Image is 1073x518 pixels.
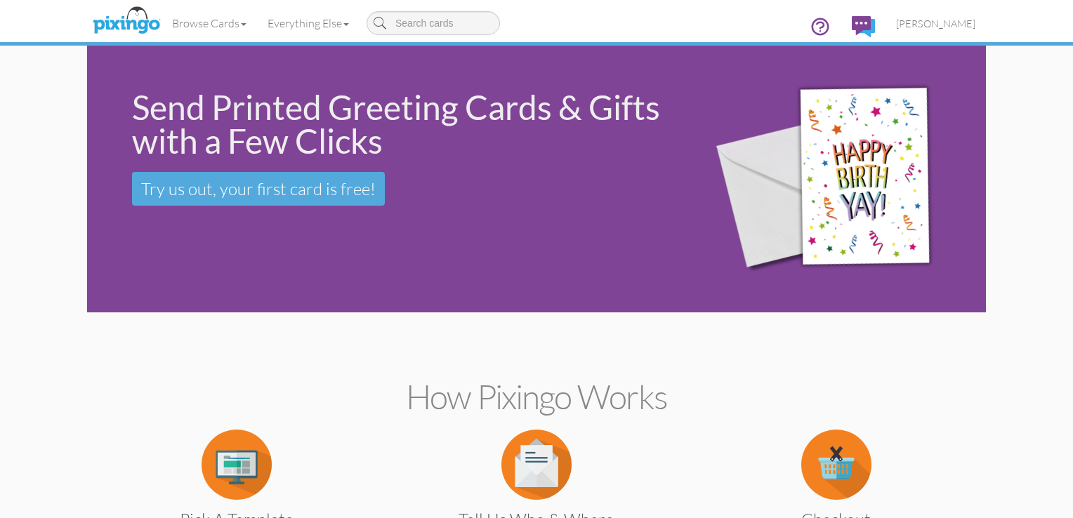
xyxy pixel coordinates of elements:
[257,6,360,41] a: Everything Else
[202,430,272,500] img: item.alt
[89,4,164,39] img: pixingo logo
[132,172,385,206] a: Try us out, your first card is free!
[896,18,975,29] span: [PERSON_NAME]
[162,6,257,41] a: Browse Cards
[112,378,961,416] h2: How Pixingo works
[367,11,500,35] input: Search cards
[132,91,675,158] div: Send Printed Greeting Cards & Gifts with a Few Clicks
[501,430,572,500] img: item.alt
[801,430,871,500] img: item.alt
[886,6,986,41] a: [PERSON_NAME]
[852,16,875,37] img: comments.svg
[695,49,982,310] img: 942c5090-71ba-4bfc-9a92-ca782dcda692.png
[141,178,376,199] span: Try us out, your first card is free!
